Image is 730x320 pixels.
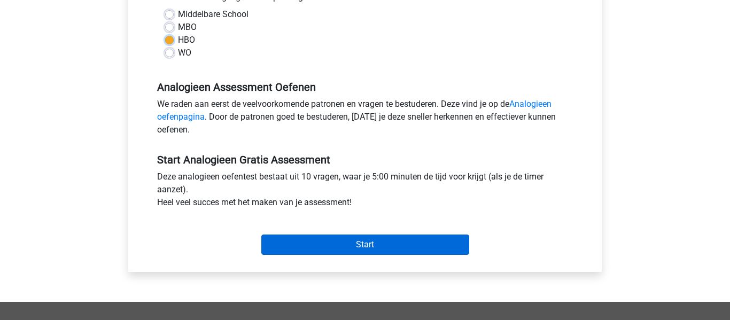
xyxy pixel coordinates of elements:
input: Start [261,235,469,255]
div: We raden aan eerst de veelvoorkomende patronen en vragen te bestuderen. Deze vind je op de . Door... [149,98,581,141]
h5: Analogieen Assessment Oefenen [157,81,573,93]
h5: Start Analogieen Gratis Assessment [157,153,573,166]
label: MBO [178,21,197,34]
label: WO [178,46,191,59]
div: Deze analogieen oefentest bestaat uit 10 vragen, waar je 5:00 minuten de tijd voor krijgt (als je... [149,170,581,213]
label: Middelbare School [178,8,248,21]
label: HBO [178,34,195,46]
